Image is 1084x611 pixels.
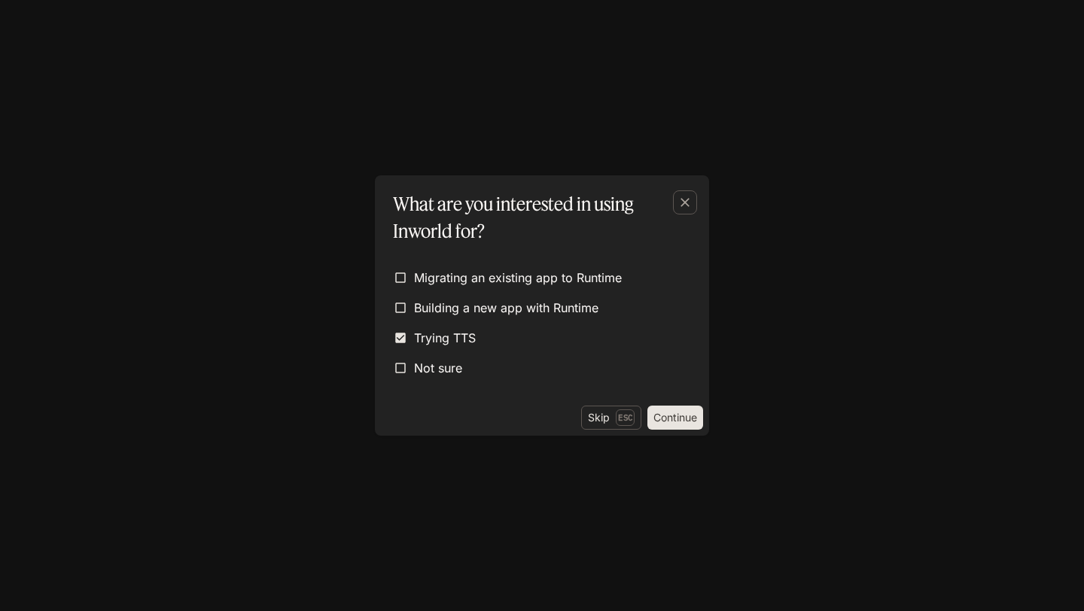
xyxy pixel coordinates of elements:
[414,299,598,317] span: Building a new app with Runtime
[414,269,622,287] span: Migrating an existing app to Runtime
[616,409,635,426] p: Esc
[393,190,685,245] p: What are you interested in using Inworld for?
[414,329,476,347] span: Trying TTS
[414,359,462,377] span: Not sure
[647,406,703,430] button: Continue
[581,406,641,430] button: SkipEsc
